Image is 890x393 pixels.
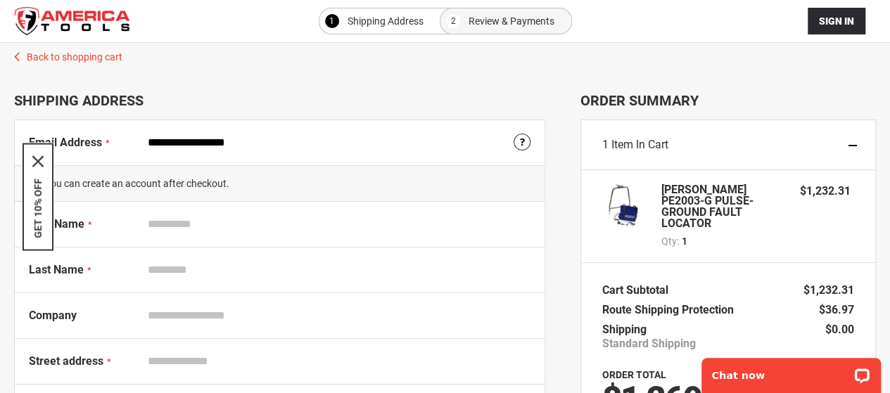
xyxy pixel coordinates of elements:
span: 1 [682,234,687,248]
img: Greenlee PE2003-G PULSE-GROUND FAULT LOCATOR [602,184,644,226]
span: 1 [329,13,334,30]
span: Shipping [602,323,647,336]
span: Standard Shipping [602,337,696,351]
button: Sign In [808,8,865,34]
span: Last Name [29,263,84,276]
div: Shipping Address [14,92,545,109]
span: Sign In [819,15,854,27]
span: Order Summary [580,92,876,109]
img: America Tools [14,7,130,35]
strong: [PERSON_NAME] PE2003-G PULSE-GROUND FAULT LOCATOR [661,184,786,229]
span: Qty [661,236,677,247]
span: Company [29,309,77,322]
span: Shipping Address [348,13,424,30]
span: 2 [451,13,456,30]
strong: Order Total [602,369,666,380]
svg: close icon [32,155,44,167]
span: $36.97 [819,303,854,316]
span: First Name [29,217,84,231]
button: GET 10% OFF [32,178,44,238]
iframe: LiveChat chat widget [692,349,890,393]
span: $0.00 [825,323,854,336]
span: $1,232.31 [803,283,854,297]
span: Email Address [29,136,102,149]
a: store logo [14,7,130,35]
span: $1,232.31 [800,184,851,198]
span: Item in Cart [611,138,668,151]
th: Route Shipping Protection [602,300,741,320]
span: You can create an account after checkout. [15,165,545,202]
span: Street address [29,354,103,368]
button: Close [32,155,44,167]
span: Review & Payments [469,13,554,30]
span: 1 [602,138,609,151]
th: Cart Subtotal [602,281,675,300]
